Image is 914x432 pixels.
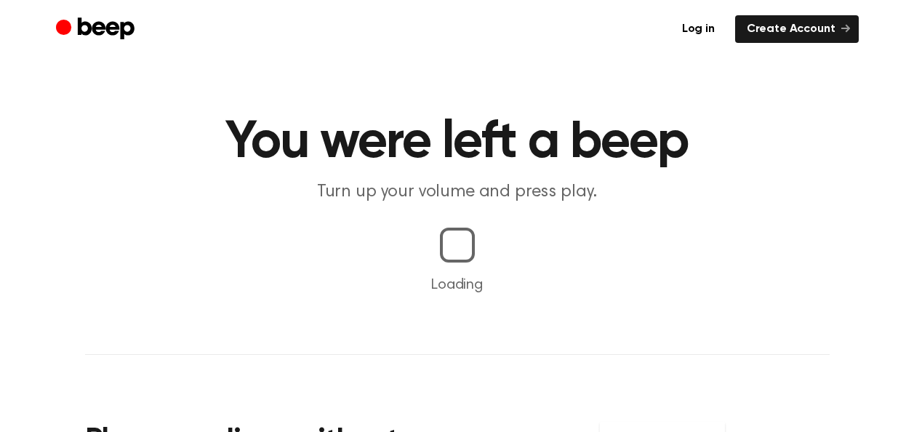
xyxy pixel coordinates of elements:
a: Create Account [735,15,859,43]
a: Beep [56,15,138,44]
p: Loading [17,274,897,296]
h1: You were left a beep [85,116,830,169]
p: Turn up your volume and press play. [178,180,737,204]
a: Log in [670,15,726,43]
